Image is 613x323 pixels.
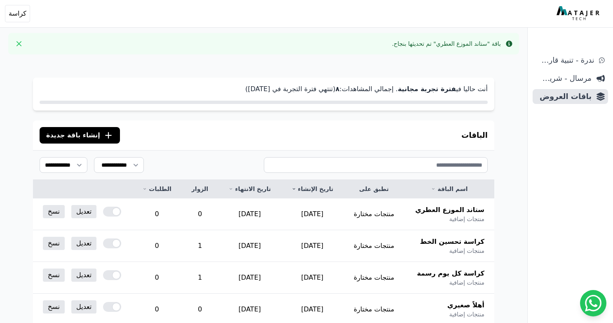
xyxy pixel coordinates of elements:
span: ندرة - تنبية قارب علي النفاذ [536,54,594,66]
td: 0 [132,262,182,294]
td: 0 [181,198,218,230]
td: [DATE] [281,262,343,294]
td: 0 [132,230,182,262]
a: تعديل [71,237,96,250]
td: [DATE] [218,230,281,262]
span: كراسة [9,9,26,19]
span: إنشاء باقة جديدة [46,130,100,140]
td: [DATE] [281,230,343,262]
td: منتجات مختارة [343,262,404,294]
a: نسخ [43,205,65,218]
a: تاريخ الانتهاء [228,185,271,193]
a: اسم الباقة [414,185,484,193]
span: منتجات إضافية [449,310,484,318]
a: نسخ [43,300,65,314]
p: أنت حاليا في . إجمالي المشاهدات: (تنتهي فترة التجربة في [DATE]) [40,84,488,94]
div: باقة "ستاند الموزع العطري" تم تحديثها بنجاح. [392,40,501,48]
span: كراسة تحسين الخط [420,237,484,247]
span: باقات العروض [536,91,592,102]
strong: فترة تجربة مجانية [398,85,456,93]
td: 1 [181,230,218,262]
a: الطلبات [142,185,172,193]
a: تعديل [71,269,96,282]
span: منتجات إضافية [449,247,484,255]
th: تطبق على [343,180,404,198]
a: تعديل [71,300,96,314]
button: كراسة [5,5,30,22]
td: 1 [181,262,218,294]
h3: الباقات [461,130,488,141]
span: كراسة كل يوم رسمة [417,269,484,278]
span: منتجات إضافية [449,215,484,223]
button: إنشاء باقة جديدة [40,127,120,144]
td: [DATE] [218,198,281,230]
td: [DATE] [218,262,281,294]
img: MatajerTech Logo [557,6,601,21]
a: تاريخ الإنشاء [291,185,334,193]
a: نسخ [43,237,65,250]
button: Close [12,37,26,50]
th: الزوار [181,180,218,198]
span: أهلاً صغيري [447,300,484,310]
strong: ٨ [336,85,340,93]
td: [DATE] [281,198,343,230]
span: منتجات إضافية [449,278,484,287]
td: منتجات مختارة [343,230,404,262]
td: 0 [132,198,182,230]
span: ستاند الموزع العطري [415,205,484,215]
span: مرسال - شريط دعاية [536,73,592,84]
a: نسخ [43,269,65,282]
a: تعديل [71,205,96,218]
td: منتجات مختارة [343,198,404,230]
